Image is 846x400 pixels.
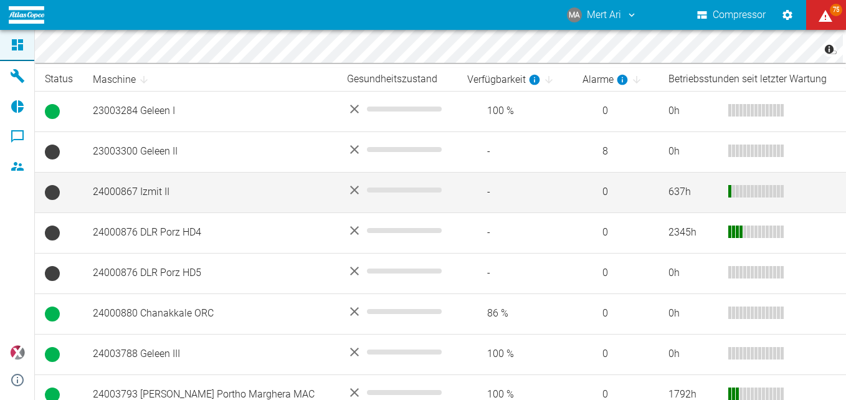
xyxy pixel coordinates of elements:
span: 0 [582,307,649,321]
span: Keine Daten [45,226,60,240]
div: berechnet für die letzten 7 Tage [582,72,629,87]
span: 0 [582,347,649,361]
div: No data [347,345,447,360]
td: 24003788 Geleen III [83,334,337,374]
span: - [467,185,563,199]
div: 637 h [668,185,718,199]
td: 24000880 Chanakkale ORC [83,293,337,334]
th: Gesundheitszustand [337,68,457,91]
button: Compressor [695,4,769,26]
span: Betrieb [45,104,60,119]
div: 0 h [668,347,718,361]
th: Betriebsstunden seit letzter Wartung [658,68,846,91]
td: 23003300 Geleen II [83,131,337,172]
span: 75 [830,4,842,16]
span: 0 [582,266,649,280]
div: 2345 h [668,226,718,240]
span: 0 [582,104,649,118]
div: No data [347,183,447,198]
div: 0 h [668,145,718,159]
span: - [467,145,563,159]
div: No data [347,264,447,279]
span: 8 [582,145,649,159]
button: Einstellungen [776,4,799,26]
span: Keine Daten [45,145,60,160]
td: 24000867 Izmit II [83,172,337,212]
span: Keine Daten [45,185,60,200]
span: Betrieb [45,347,60,362]
div: 0 h [668,104,718,118]
td: 24000876 DLR Porz HD5 [83,253,337,293]
span: Keine Daten [45,266,60,281]
div: MA [567,7,582,22]
div: 0 h [668,307,718,321]
span: - [467,226,563,240]
span: Betrieb [45,307,60,321]
div: No data [347,102,447,117]
div: No data [347,142,447,157]
span: Maschine [93,72,152,87]
span: 100 % [467,347,563,361]
div: 0 h [668,266,718,280]
td: 24000876 DLR Porz HD4 [83,212,337,253]
div: No data [347,385,447,400]
span: - [467,266,563,280]
span: 0 [582,226,649,240]
div: No data [347,304,447,319]
div: berechnet für die letzten 7 Tage [467,72,541,87]
span: 0 [582,185,649,199]
td: 23003284 Geleen I [83,91,337,131]
span: 100 % [467,104,563,118]
button: mert.ari@atlascopco.com [565,4,639,26]
div: No data [347,223,447,238]
img: Xplore Logo [10,345,25,360]
span: 86 % [467,307,563,321]
img: logo [9,6,44,23]
th: Status [35,68,83,91]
